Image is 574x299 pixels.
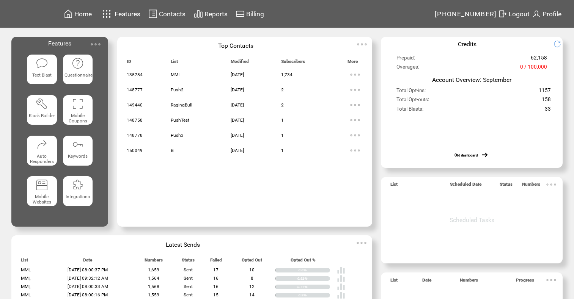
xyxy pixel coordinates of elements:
span: Mobile Coupons [69,113,87,124]
a: Home [63,8,93,20]
span: Contacts [159,10,186,18]
a: Kiosk Builder [27,95,57,130]
a: Questionnaire [63,55,93,89]
span: MMI, [21,292,30,297]
span: MMI, [21,284,30,289]
span: List [390,277,398,286]
span: 16 [213,276,219,281]
span: Logout [509,10,530,18]
span: [DATE] [231,102,244,108]
span: Subscribers [281,59,305,67]
span: Numbers [460,277,478,286]
span: Top Contacts [218,42,253,49]
span: 8 [251,276,253,281]
span: Features [115,10,140,18]
img: coupons.svg [72,98,84,110]
img: integrations.svg [72,179,84,191]
span: 17 [213,267,219,272]
span: Numbers [145,257,163,266]
span: [DATE] 08:00:37 PM [68,267,108,272]
span: Sent [184,284,193,289]
span: Opted Out [242,257,262,266]
div: 0.77% [297,285,330,289]
span: 149440 [127,102,143,108]
span: Sent [184,267,193,272]
span: Text Blast [32,72,52,78]
img: mobile-websites.svg [36,179,48,191]
img: ellypsis.svg [348,82,363,97]
img: chart.svg [194,9,203,19]
img: ellypsis.svg [348,97,363,113]
span: Reports [204,10,228,18]
span: Overages: [396,64,419,73]
span: [DATE] [231,87,244,92]
a: Contacts [147,8,187,20]
img: ellypsis.svg [348,113,363,128]
span: MMI, [21,267,30,272]
span: Auto Responders [30,153,54,164]
img: features.svg [100,8,113,20]
img: ellypsis.svg [354,235,369,250]
img: poll%20-%20white.svg [337,266,345,274]
span: Billing [246,10,264,18]
img: text-blast.svg [36,57,48,69]
span: Date [83,257,92,266]
div: 0.9% [298,293,330,297]
span: Status [500,182,513,190]
img: poll%20-%20white.svg [337,283,345,291]
a: Integrations [63,176,93,211]
span: Date [422,277,431,286]
span: 1157 [539,88,551,97]
span: [DATE] [231,148,244,153]
span: Scheduled Tasks [450,216,494,224]
span: Failed [210,257,222,266]
a: Profile [531,8,563,20]
img: refresh.png [554,40,567,48]
span: 0 / 100,000 [520,64,547,73]
span: Questionnaire [64,72,93,78]
span: List [21,257,28,266]
span: MMI, [21,276,30,281]
img: tool%201.svg [36,98,48,110]
span: Home [74,10,92,18]
span: 1 [281,117,284,123]
span: 1 [281,148,284,153]
img: contacts.svg [148,9,157,19]
img: poll%20-%20white.svg [337,274,345,283]
span: 1,559 [148,292,159,297]
span: Profile [543,10,561,18]
span: Keywords [68,153,88,159]
span: Prepaid: [396,55,415,64]
span: Push3 [171,133,184,138]
a: Mobile Websites [27,176,57,211]
span: Push2 [171,87,184,92]
img: ellypsis.svg [348,67,363,82]
span: 148778 [127,133,143,138]
span: Status [182,257,195,266]
span: [PHONE_NUMBER] [435,10,497,18]
span: MMI [171,72,179,77]
span: 1 [281,133,284,138]
img: ellypsis.svg [544,272,559,288]
span: Total Opt-ins: [396,88,426,97]
img: exit.svg [498,9,507,19]
span: Mobile Websites [33,194,51,205]
img: ellypsis.svg [348,143,363,158]
span: Numbers [522,182,540,190]
span: Bi [171,148,175,153]
span: [DATE] 08:00:16 PM [68,292,108,297]
span: Credits [458,41,476,48]
span: Sent [184,292,193,297]
span: Progress [516,277,534,286]
span: ID [127,59,131,67]
a: Text Blast [27,55,57,89]
span: RagingBull [171,102,192,108]
img: creidtcard.svg [236,9,245,19]
span: Total Blasts: [396,106,423,115]
span: 33 [545,106,551,115]
img: ellypsis.svg [348,128,363,143]
span: Modified [231,59,249,67]
img: ellypsis.svg [354,37,370,52]
span: [DATE] 09:32:12 AM [68,276,108,281]
img: ellypsis.svg [544,177,559,192]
